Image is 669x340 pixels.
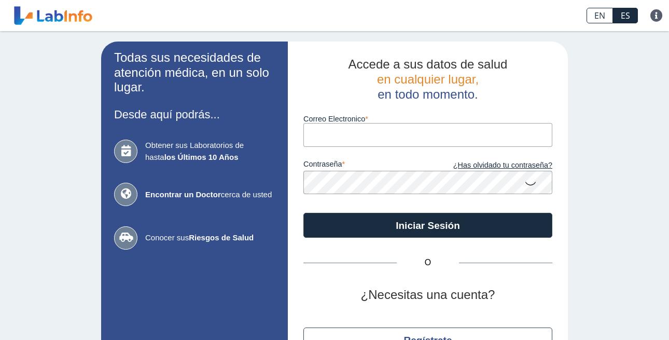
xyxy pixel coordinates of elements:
b: Encontrar un Doctor [145,190,221,199]
span: O [397,256,459,269]
span: cerca de usted [145,189,275,201]
span: Conocer sus [145,232,275,244]
span: en cualquier lugar, [377,72,479,86]
span: Accede a sus datos de salud [349,57,508,71]
h2: Todas sus necesidades de atención médica, en un solo lugar. [114,50,275,95]
span: Obtener sus Laboratorios de hasta [145,140,275,163]
a: ES [613,8,638,23]
label: Correo Electronico [303,115,552,123]
b: Riesgos de Salud [189,233,254,242]
label: contraseña [303,160,428,171]
a: EN [587,8,613,23]
h3: Desde aquí podrás... [114,108,275,121]
b: los Últimos 10 Años [164,153,239,161]
a: ¿Has olvidado tu contraseña? [428,160,552,171]
button: Iniciar Sesión [303,213,552,238]
span: en todo momento. [378,87,478,101]
h2: ¿Necesitas una cuenta? [303,288,552,303]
